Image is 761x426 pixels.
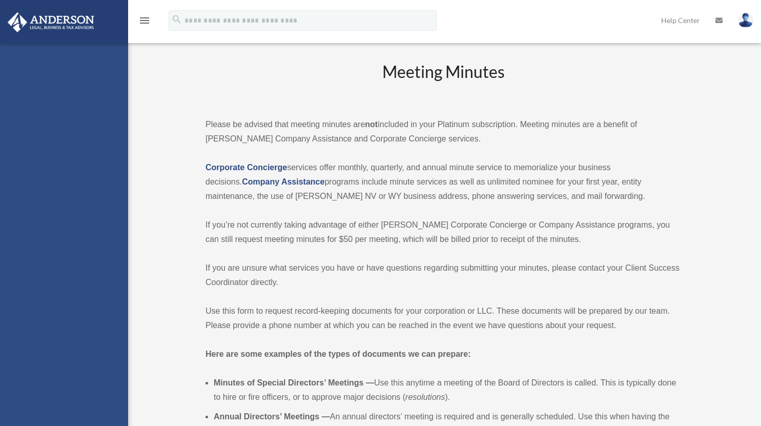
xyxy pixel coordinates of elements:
[365,120,378,129] strong: not
[242,177,324,186] a: Company Assistance
[171,14,182,25] i: search
[138,14,151,27] i: menu
[738,13,753,28] img: User Pic
[205,60,681,103] h2: Meeting Minutes
[214,412,330,421] b: Annual Directors’ Meetings —
[205,261,681,290] p: If you are unsure what services you have or have questions regarding submitting your minutes, ple...
[205,350,471,358] strong: Here are some examples of the types of documents we can prepare:
[405,393,445,401] em: resolutions
[214,378,374,387] b: Minutes of Special Directors’ Meetings —
[205,304,681,333] p: Use this form to request record-keeping documents for your corporation or LLC. These documents wi...
[138,18,151,27] a: menu
[5,12,97,32] img: Anderson Advisors Platinum Portal
[205,160,681,204] p: services offer monthly, quarterly, and annual minute service to memorialize your business decisio...
[205,163,287,172] a: Corporate Concierge
[205,117,681,146] p: Please be advised that meeting minutes are included in your Platinum subscription. Meeting minute...
[205,218,681,247] p: If you’re not currently taking advantage of either [PERSON_NAME] Corporate Concierge or Company A...
[214,376,681,404] li: Use this anytime a meeting of the Board of Directors is called. This is typically done to hire or...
